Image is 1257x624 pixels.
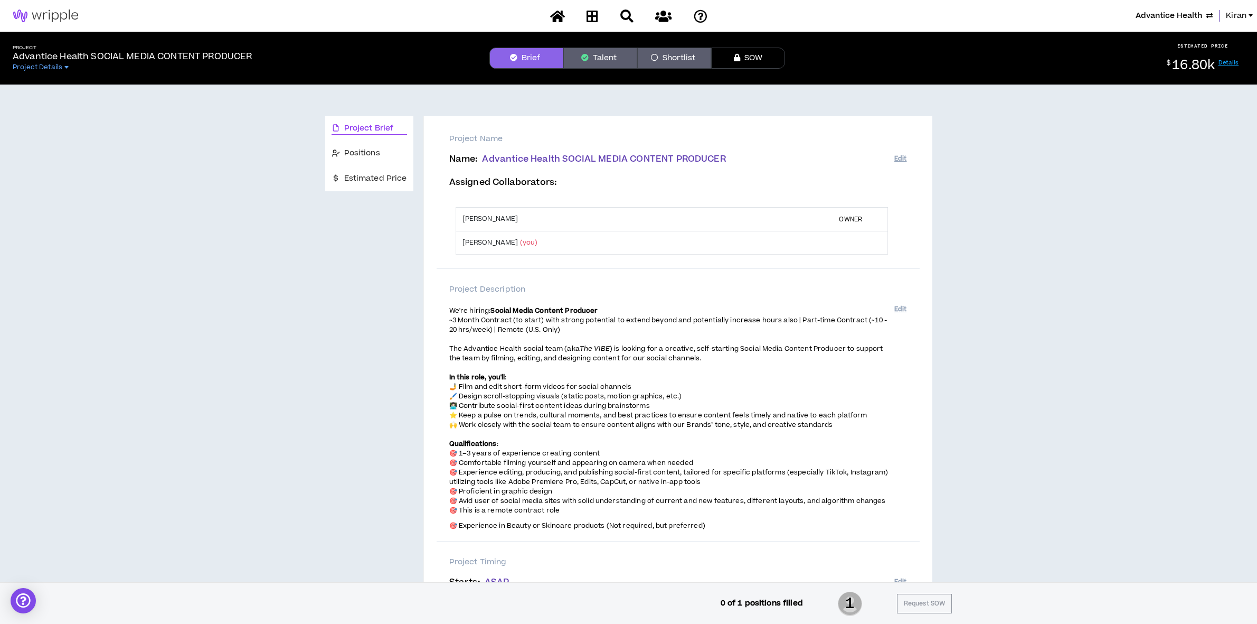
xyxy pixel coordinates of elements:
span: 🎯 Avid user of social media sites with solid understanding of current and new features, different... [449,496,886,506]
span: Project Details [13,63,62,71]
span: 1 [838,591,862,617]
span: 🎯 This is a remote contract role [449,506,560,515]
p: Project Name [449,133,907,145]
span: 🙌 Work closely with the social team to ensure content aligns with our Brands’ tone, style, and cr... [449,420,833,430]
span: 🤳 Film and edit short-form videos for social channels [449,382,631,392]
p: Advantice Health SOCIAL MEDIA CONTENT PRODUCER [13,50,252,63]
strong: Qualifications [449,439,497,449]
div: Open Intercom Messenger [11,588,36,613]
button: Edit [894,301,906,318]
span: ⭐️ Keep a pulse on trends, cultural moments, and best practices to ensure content feels timely an... [449,411,867,420]
span: 🎯 Proficient in graphic design [449,487,552,496]
span: Advantice Health SOCIAL MEDIA CONTENT PRODUCER [482,153,725,165]
span: We're hiring: [449,306,491,315]
button: SOW [711,48,785,69]
p: 0 of 1 positions filled [721,598,803,609]
span: ) is looking for a creative, self-starting Social Media Content Producer to support the team by f... [449,344,883,363]
button: Talent [563,48,637,69]
span: Positions [344,147,380,159]
strong: In this role, you'll [449,372,505,382]
span: 👩🏻‍💻 Contribute social-first content ideas during brainstorms [449,401,650,411]
em: The VIBE [580,344,610,353]
span: 🖌️ Design scroll-stopping visuals (static posts, motion graphics, etc.) [449,392,682,401]
span: ~3 Month Contract (to start) with strong potential to extend beyond and potentially increase hour... [449,315,887,334]
span: ASAP [485,576,509,589]
button: Brief [489,48,563,69]
span: Project Brief [344,123,394,134]
span: 🎯 Experience in Beauty or Skincare products (Not required, but preferred) [449,521,705,530]
span: Kiran [1226,10,1246,22]
p: Starts : [449,578,894,588]
p: Project Description [449,284,907,295]
span: Advantice Health [1136,10,1202,22]
span: 🎯 Comfortable filming yourself and appearing on camera when needed [449,458,693,468]
span: 🎯 1–3 years of experience creating content [449,449,600,458]
span: : [505,372,506,382]
span: 🎯 Experience editing, producing, and publishing social-first content, tailored for specific platf... [449,468,888,487]
sup: $ [1167,59,1170,68]
span: : [497,439,498,449]
td: [PERSON_NAME] [456,208,826,231]
h5: Project [13,45,252,51]
button: Advantice Health [1136,10,1213,22]
button: Request SOW [897,594,952,613]
span: The Advantice Health social team (aka [449,344,580,353]
button: Edit [894,573,906,591]
button: Edit [894,150,906,167]
button: Shortlist [637,48,711,69]
p: Assigned Collaborators : [449,178,894,188]
p: Name : [449,154,894,164]
p: Project Timing [449,556,907,568]
p: ESTIMATED PRICE [1177,43,1228,49]
span: (you) [520,238,538,247]
td: [PERSON_NAME] [456,231,826,254]
span: 16.80k [1172,56,1215,74]
a: Details [1218,59,1239,67]
span: Estimated Price [344,173,407,184]
strong: Social Media Content Producer [490,306,598,315]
